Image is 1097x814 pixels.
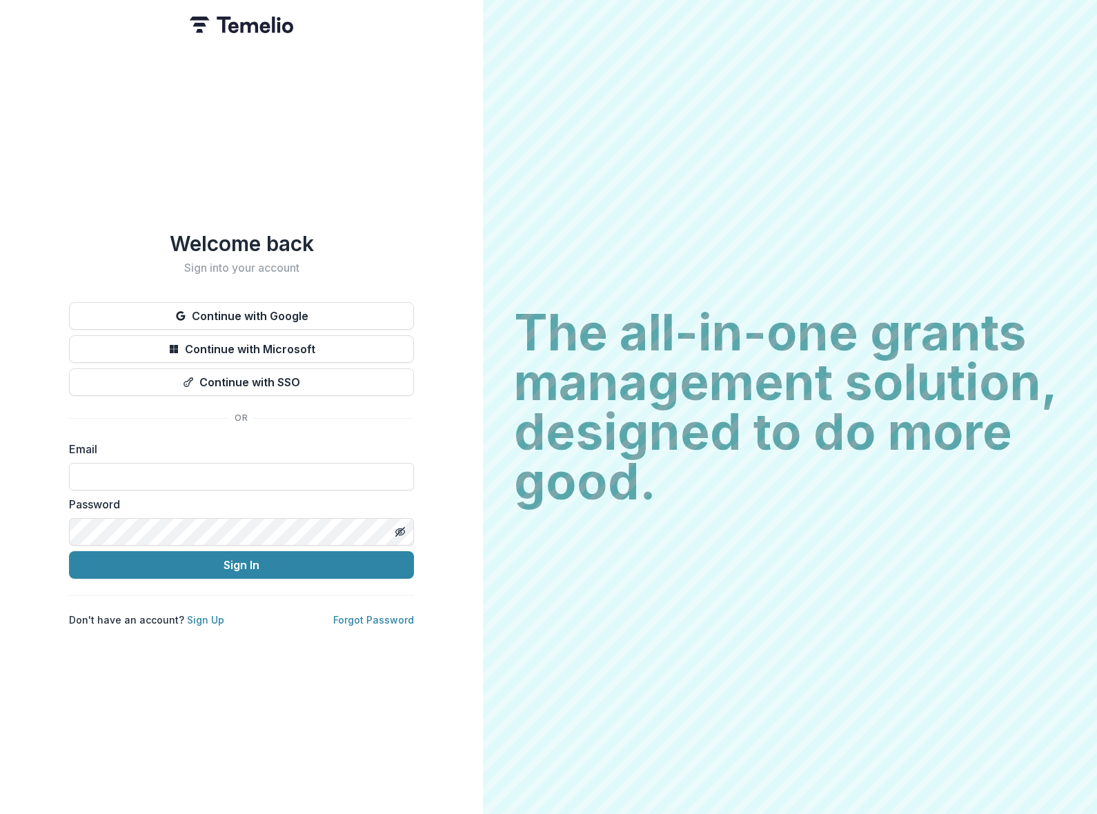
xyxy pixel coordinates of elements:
[69,231,414,256] h1: Welcome back
[69,335,414,363] button: Continue with Microsoft
[69,302,414,330] button: Continue with Google
[187,614,224,626] a: Sign Up
[69,441,406,457] label: Email
[69,496,406,513] label: Password
[190,17,293,33] img: Temelio
[69,368,414,396] button: Continue with SSO
[69,613,224,627] p: Don't have an account?
[389,521,411,543] button: Toggle password visibility
[69,261,414,275] h2: Sign into your account
[333,614,414,626] a: Forgot Password
[69,551,414,579] button: Sign In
